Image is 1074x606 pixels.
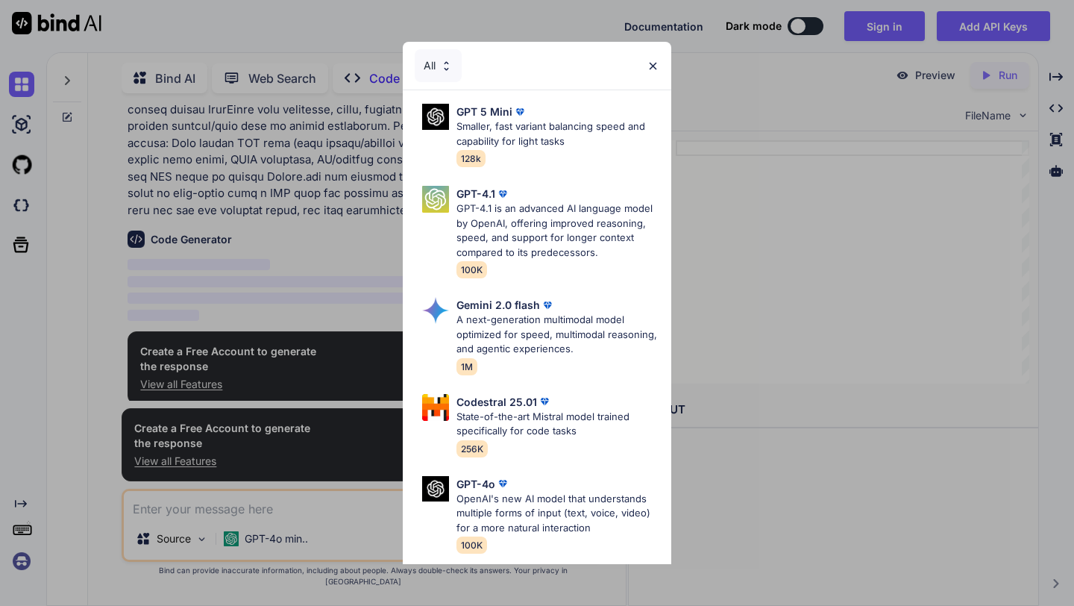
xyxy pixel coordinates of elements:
[456,104,512,119] p: GPT 5 Mini
[456,537,487,554] span: 100K
[512,104,527,119] img: premium
[495,187,510,202] img: premium
[415,49,462,82] div: All
[456,440,488,457] span: 256K
[537,394,552,409] img: premium
[456,313,659,357] p: A next-generation multimodal model optimized for speed, multimodal reasoning, and agentic experie...
[540,298,555,313] img: premium
[456,202,659,260] p: GPT-4.1 is an advanced AI language model by OpenAI, offering improved reasoning, speed, and suppo...
[422,104,449,130] img: Pick Models
[422,297,449,324] img: Pick Models
[456,492,659,536] p: OpenAI's new AI model that understands multiple forms of input (text, voice, video) for a more na...
[456,186,495,202] p: GPT-4.1
[422,186,449,213] img: Pick Models
[456,394,537,410] p: Codestral 25.01
[456,261,487,278] span: 100K
[456,358,477,375] span: 1M
[456,476,495,492] p: GPT-4o
[456,410,659,439] p: State-of-the-art Mistral model trained specifically for code tasks
[422,476,449,502] img: Pick Models
[456,150,486,167] span: 128k
[495,476,510,491] img: premium
[456,119,659,149] p: Smaller, fast variant balancing speed and capability for light tasks
[440,60,453,72] img: Pick Models
[422,394,449,421] img: Pick Models
[456,297,540,313] p: Gemini 2.0 flash
[647,60,659,72] img: close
